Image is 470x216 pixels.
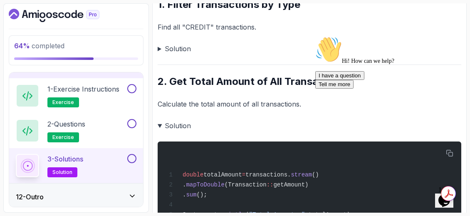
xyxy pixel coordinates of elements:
[14,42,30,50] span: 64 %
[16,192,44,202] h3: 12 - Outro
[186,191,196,198] span: sum
[203,171,242,178] span: totalAmount
[47,154,83,164] p: 3 - Solutions
[16,119,136,142] button: 2-Questionsexercise
[245,171,291,178] span: transactions.
[3,38,52,47] button: I have a question
[158,120,461,132] summary: Solution
[186,181,224,188] span: mapToDouble
[16,84,136,107] button: 1-Exercise Instructionsexercise
[158,75,461,88] h2: 2. Get Total Amount of All Transactions
[9,184,143,210] button: 12-Outro
[158,21,461,33] p: Find all "CREDIT" transactions.
[16,154,136,177] button: 3-Solutionssolution
[197,191,207,198] span: ();
[3,3,30,30] img: :wave:
[3,47,42,56] button: Tell me more
[3,3,153,56] div: 👋Hi! How can we help?I have a questionTell me more
[52,99,74,106] span: exercise
[273,181,308,188] span: getAmount)
[291,171,312,178] span: stream
[225,181,267,188] span: (Transaction
[183,181,186,188] span: .
[14,42,64,50] span: completed
[158,43,461,55] summary: Solution
[312,33,462,179] iframe: chat widget
[47,84,119,94] p: 1 - Exercise Instructions
[183,191,186,198] span: .
[52,134,74,141] span: exercise
[267,181,274,188] span: ::
[158,98,461,110] p: Calculate the total amount of all transactions.
[183,171,203,178] span: double
[3,25,82,31] span: Hi! How can we help?
[47,119,85,129] p: 2 - Questions
[242,171,245,178] span: =
[435,183,462,208] iframe: chat widget
[52,169,72,176] span: solution
[9,9,119,22] a: Dashboard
